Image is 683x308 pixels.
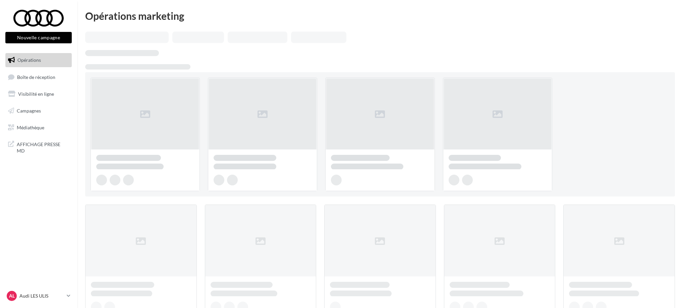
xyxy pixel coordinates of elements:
[9,293,15,299] span: AL
[17,74,55,80] span: Boîte de réception
[17,140,69,154] span: AFFICHAGE PRESSE MD
[4,104,73,118] a: Campagnes
[17,108,41,114] span: Campagnes
[4,87,73,101] a: Visibilité en ligne
[4,70,73,84] a: Boîte de réception
[4,121,73,135] a: Médiathèque
[4,137,73,157] a: AFFICHAGE PRESSE MD
[85,11,675,21] div: Opérations marketing
[5,290,72,302] a: AL Audi LES ULIS
[5,32,72,43] button: Nouvelle campagne
[17,57,41,63] span: Opérations
[4,53,73,67] a: Opérations
[19,293,64,299] p: Audi LES ULIS
[18,91,54,97] span: Visibilité en ligne
[17,124,44,130] span: Médiathèque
